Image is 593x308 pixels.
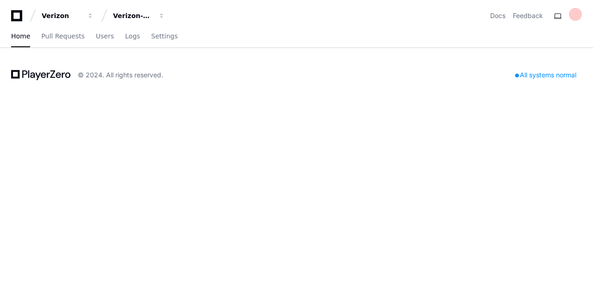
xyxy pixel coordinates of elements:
[78,70,163,80] div: © 2024. All rights reserved.
[11,33,30,39] span: Home
[125,33,140,39] span: Logs
[38,7,97,24] button: Verizon
[151,33,177,39] span: Settings
[96,26,114,47] a: Users
[41,26,84,47] a: Pull Requests
[151,26,177,47] a: Settings
[96,33,114,39] span: Users
[513,11,543,20] button: Feedback
[42,11,82,20] div: Verizon
[41,33,84,39] span: Pull Requests
[11,26,30,47] a: Home
[113,11,153,20] div: Verizon-Clarify-Customer-Management
[125,26,140,47] a: Logs
[510,69,582,82] div: All systems normal
[490,11,505,20] a: Docs
[109,7,169,24] button: Verizon-Clarify-Customer-Management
